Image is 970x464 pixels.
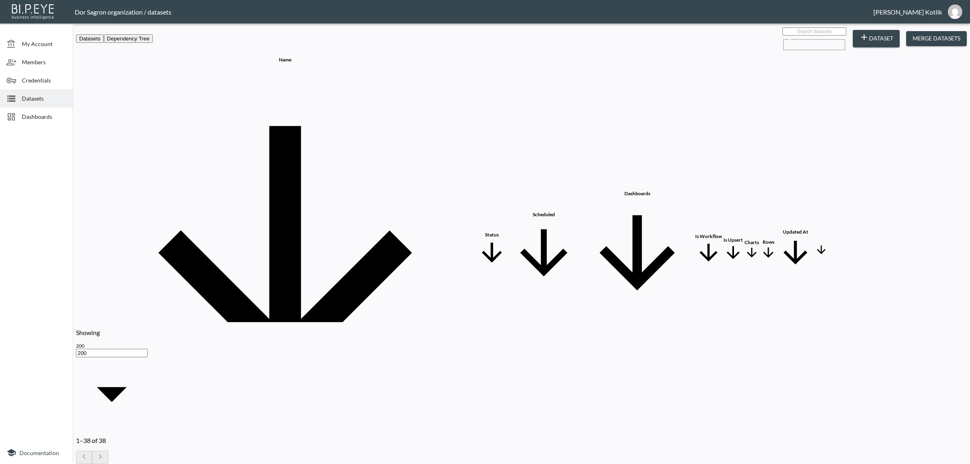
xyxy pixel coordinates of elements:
[477,232,507,238] div: Status
[477,232,507,269] span: Status
[508,211,579,289] span: Scheduled
[723,237,743,264] span: Is Upsert
[761,239,776,262] span: Rows
[95,57,475,444] span: Name
[22,112,66,121] span: Dashboards
[942,2,968,21] button: dinak@ibi.co.il
[76,451,92,464] button: Go to previous page
[695,233,722,239] div: Is Workflow
[10,2,57,20] img: bipeye-logo
[76,437,148,444] p: 1–38 of 38
[948,4,962,19] img: 531933d148c321bd54990e2d729438bd
[76,34,104,43] button: Datasets
[782,27,846,36] input: Search datasets
[76,343,148,349] div: 200
[581,190,694,310] span: Dashboards
[744,239,759,261] span: Charts
[873,8,942,16] div: [PERSON_NAME] Kotlik
[744,239,759,245] div: Charts
[906,31,967,46] button: Merge Datasets
[761,239,776,245] div: Rows
[19,449,59,456] span: Documentation
[581,190,694,196] div: Dashboards
[22,40,66,48] span: My Account
[778,229,813,235] div: Updated At
[6,448,66,458] a: Documentation
[95,57,475,63] div: Name
[778,229,813,272] span: Updated At
[92,451,108,464] button: Go to next page
[695,233,722,267] span: Is Workflow
[22,58,66,66] span: Members
[853,30,900,48] button: Dataset
[22,76,66,84] span: Credentials
[22,94,66,103] span: Datasets
[76,34,153,43] div: Platform
[508,211,579,217] div: Scheduled
[76,329,148,336] p: Showing
[723,237,743,243] div: Is Upsert
[75,8,873,16] div: Dor Sagron organization / datasets
[104,34,153,43] button: Dependency Tree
